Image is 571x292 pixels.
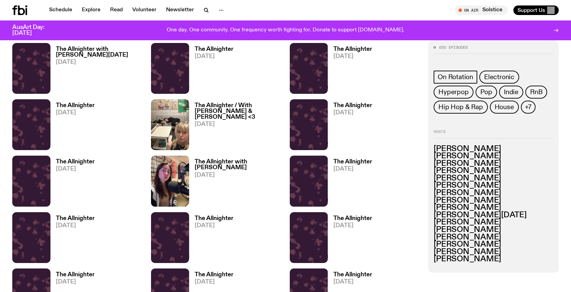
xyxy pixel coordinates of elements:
[333,110,372,116] span: [DATE]
[333,279,372,285] span: [DATE]
[333,46,372,52] h3: The Allnighter
[189,159,282,206] a: The Allnighter with [PERSON_NAME][DATE]
[328,216,372,263] a: The Allnighter[DATE]
[56,46,143,58] h3: The Allnighter with [PERSON_NAME][DATE]
[455,5,508,15] button: On AirSolstice
[56,110,95,116] span: [DATE]
[434,189,553,197] h3: [PERSON_NAME]
[434,248,553,256] h3: [PERSON_NAME]
[195,279,234,285] span: [DATE]
[195,121,282,127] span: [DATE]
[525,86,547,99] a: RnB
[434,130,553,138] h2: Hosts
[438,88,468,96] span: Hyperpop
[434,101,487,114] a: Hip Hop & Rap
[434,211,553,219] h3: [PERSON_NAME][DATE]
[56,103,95,108] h3: The Allnighter
[328,159,372,206] a: The Allnighter[DATE]
[434,226,553,234] h3: [PERSON_NAME]
[333,216,372,221] h3: The Allnighter
[167,27,404,33] p: One day. One community. One frequency worth fighting for. Donate to support [DOMAIN_NAME].
[499,86,523,99] a: Indie
[517,7,545,13] span: Support Us
[333,272,372,278] h3: The Allnighter
[434,256,553,263] h3: [PERSON_NAME]
[434,197,553,204] h3: [PERSON_NAME]
[434,182,553,190] h3: [PERSON_NAME]
[195,216,234,221] h3: The Allnighter
[434,241,553,249] h3: [PERSON_NAME]
[434,219,553,227] h3: [PERSON_NAME]
[525,103,532,111] span: +7
[195,272,234,278] h3: The Allnighter
[12,25,56,36] h3: AusArt Day: [DATE]
[333,54,372,59] span: [DATE]
[434,86,473,99] a: Hyperpop
[439,46,468,49] span: 650 episodes
[50,46,143,94] a: The Allnighter with [PERSON_NAME][DATE][DATE]
[333,223,372,229] span: [DATE]
[189,103,282,150] a: The Allnighter / With [PERSON_NAME] & [PERSON_NAME] <3[DATE]
[434,145,553,153] h3: [PERSON_NAME]
[434,234,553,241] h3: [PERSON_NAME]
[484,73,514,81] span: Electronic
[189,216,234,263] a: The Allnighter[DATE]
[195,46,234,52] h3: The Allnighter
[495,103,514,111] span: House
[78,5,105,15] a: Explore
[479,71,519,84] a: Electronic
[434,160,553,167] h3: [PERSON_NAME]
[476,86,497,99] a: Pop
[434,167,553,175] h3: [PERSON_NAME]
[490,101,519,114] a: House
[195,103,282,120] h3: The Allnighter / With [PERSON_NAME] & [PERSON_NAME] <3
[513,5,559,15] button: Support Us
[530,88,542,96] span: RnB
[195,223,234,229] span: [DATE]
[45,5,76,15] a: Schedule
[434,152,553,160] h3: [PERSON_NAME]
[333,159,372,165] h3: The Allnighter
[195,159,282,171] h3: The Allnighter with [PERSON_NAME]
[521,101,536,114] button: +7
[56,279,95,285] span: [DATE]
[434,175,553,182] h3: [PERSON_NAME]
[333,103,372,108] h3: The Allnighter
[189,46,234,94] a: The Allnighter[DATE]
[328,46,372,94] a: The Allnighter[DATE]
[434,204,553,212] h3: [PERSON_NAME]
[480,88,492,96] span: Pop
[56,59,143,65] span: [DATE]
[504,88,519,96] span: Indie
[50,216,95,263] a: The Allnighter[DATE]
[434,71,477,84] a: On Rotation
[195,54,234,59] span: [DATE]
[56,223,95,229] span: [DATE]
[50,103,95,150] a: The Allnighter[DATE]
[56,216,95,221] h3: The Allnighter
[56,159,95,165] h3: The Allnighter
[50,159,95,206] a: The Allnighter[DATE]
[195,172,282,178] span: [DATE]
[438,73,473,81] span: On Rotation
[56,166,95,172] span: [DATE]
[162,5,198,15] a: Newsletter
[56,272,95,278] h3: The Allnighter
[438,103,483,111] span: Hip Hop & Rap
[328,103,372,150] a: The Allnighter[DATE]
[128,5,161,15] a: Volunteer
[106,5,127,15] a: Read
[333,166,372,172] span: [DATE]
